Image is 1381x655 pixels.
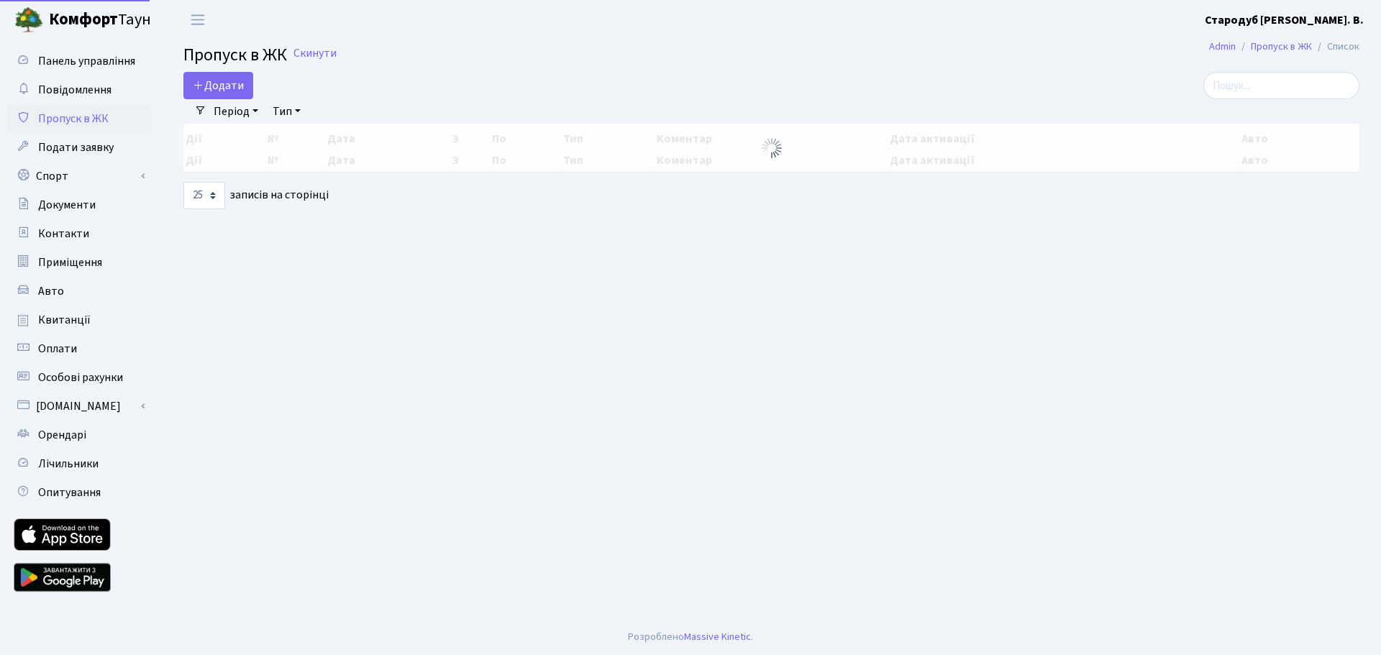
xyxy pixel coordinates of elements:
[1312,39,1359,55] li: Список
[7,392,151,421] a: [DOMAIN_NAME]
[7,47,151,75] a: Панель управління
[49,8,118,31] b: Комфорт
[49,8,151,32] span: Таун
[628,629,753,645] div: Розроблено .
[7,248,151,277] a: Приміщення
[7,277,151,306] a: Авто
[7,363,151,392] a: Особові рахунки
[7,75,151,104] a: Повідомлення
[7,104,151,133] a: Пропуск в ЖК
[267,99,306,124] a: Тип
[7,191,151,219] a: Документи
[7,306,151,334] a: Квитанції
[38,197,96,213] span: Документи
[38,456,99,472] span: Лічильники
[38,139,114,155] span: Подати заявку
[14,6,43,35] img: logo.png
[1205,12,1364,28] b: Стародуб [PERSON_NAME]. В.
[760,137,783,160] img: Обробка...
[1205,12,1364,29] a: Стародуб [PERSON_NAME]. В.
[38,283,64,299] span: Авто
[193,78,244,93] span: Додати
[7,449,151,478] a: Лічильники
[7,162,151,191] a: Спорт
[38,226,89,242] span: Контакти
[684,629,751,644] a: Massive Kinetic
[38,53,135,69] span: Панель управління
[7,334,151,363] a: Оплати
[38,312,91,328] span: Квитанції
[1209,39,1236,54] a: Admin
[293,47,337,60] a: Скинути
[7,478,151,507] a: Опитування
[38,485,101,500] span: Опитування
[38,370,123,385] span: Особові рахунки
[7,133,151,162] a: Подати заявку
[183,182,225,209] select: записів на сторінці
[180,8,216,32] button: Переключити навігацію
[7,219,151,248] a: Контакти
[1188,32,1381,62] nav: breadcrumb
[38,255,102,270] span: Приміщення
[183,72,253,99] a: Додати
[38,111,109,127] span: Пропуск в ЖК
[1203,72,1359,99] input: Пошук...
[183,182,329,209] label: записів на сторінці
[38,427,86,443] span: Орендарі
[183,42,287,68] span: Пропуск в ЖК
[7,421,151,449] a: Орендарі
[38,82,111,98] span: Повідомлення
[208,99,264,124] a: Період
[1251,39,1312,54] a: Пропуск в ЖК
[38,341,77,357] span: Оплати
